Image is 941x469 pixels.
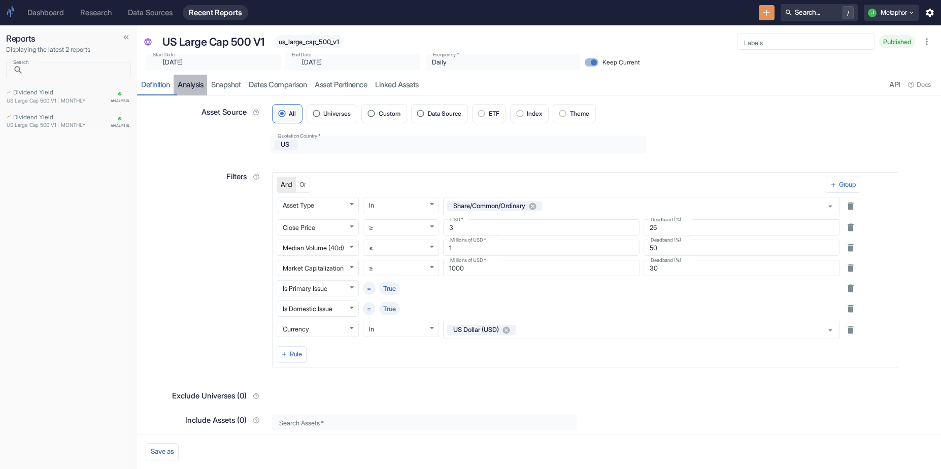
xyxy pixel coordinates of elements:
span: = [363,305,375,313]
span: Custom [379,111,400,117]
div: Asset Type [277,197,359,213]
div: Median Volume (40d) [277,240,359,256]
span: Share/Common/Ordinary [449,202,531,211]
button: JMetaphor [864,5,919,21]
label: Quotation Country [278,132,320,140]
button: Delete rule [843,240,858,255]
div: In [363,321,439,337]
a: Data Sources [122,5,179,20]
p: Include Assets (0) [185,415,247,426]
p: Asset Source [201,107,247,118]
div: Share/Common/Ordinary [447,201,542,211]
div: J [868,9,877,17]
div: Currency [277,321,359,337]
div: Definition [141,80,170,90]
button: And [277,177,296,193]
div: US Dollar (USD) [447,325,516,335]
div: Recent Reports [189,8,242,17]
span: us_large_cap_500_v1 [275,38,343,46]
div: Dashboard [27,8,64,17]
label: Search [13,59,28,66]
span: MONTHLY [59,122,86,128]
div: In [363,197,439,213]
span: Signal [7,111,12,121]
div: resource tabs [137,75,941,95]
label: Frequency [433,51,459,58]
div: analysis [111,98,129,103]
button: Delete rule [843,220,858,235]
span: Index [527,111,542,117]
p: Filters [226,171,247,182]
button: Delete rule [843,260,858,276]
label: USD [450,216,463,223]
button: Docs [904,77,935,93]
span: US Large Cap 500 V1 [7,97,59,104]
button: Open [824,200,836,212]
span: Theme [570,111,589,117]
span: True [379,285,400,292]
a: Dividend Yield [2,111,135,133]
label: Millions of USD [450,237,486,244]
input: yyyy-mm-dd [296,56,407,68]
button: Delete rule [843,301,858,316]
div: Daily [426,54,580,71]
span: = [363,285,375,292]
div: ≥ [363,219,439,236]
div: Is Domestic Issue [277,300,359,317]
span: Keep Current [602,58,640,67]
a: analysis [174,75,207,95]
span: ETF [489,111,499,117]
div: Data Sources [128,8,173,17]
label: Millions of USD [450,257,486,264]
div: Market Capitalization [277,260,359,276]
div: analysis [111,123,129,128]
a: Dates Comparison [245,75,311,95]
p: Dividend Yield [13,111,53,122]
span: US Large Cap 500 V1 [7,122,59,128]
span: True [379,305,400,313]
label: End Date [292,51,311,58]
button: Delete rule [843,322,858,338]
span: Universe [144,38,152,48]
div: Is Primary Issue [277,280,359,296]
span: Signal [7,86,12,96]
span: Universes [323,111,351,117]
p: US Large Cap 500 V1 [162,34,264,50]
span: MONTHLY [59,97,86,104]
a: Snapshot [207,75,245,95]
div: Close Price [277,219,359,236]
button: New Resource [759,5,775,21]
a: API [885,75,904,95]
button: Open [824,324,836,336]
button: Delete rule [843,281,858,296]
a: Asset Pertinence [311,75,371,95]
a: Research [74,5,118,20]
a: Dashboard [21,5,70,20]
div: ≥ [363,240,439,256]
input: yyyy-mm-dd [157,56,267,68]
label: Deadband (%) [651,216,681,223]
button: Collapse Sidebar [119,30,133,44]
p: Exclude Universes (0) [172,390,247,401]
button: Delete rule [843,198,858,214]
button: Group [826,177,860,193]
span: Data Source [428,111,461,117]
span: Displaying the latest 2 reports [6,46,90,53]
label: Deadband (%) [651,257,681,264]
a: Dividend Yield [2,86,135,109]
label: Deadband (%) [651,237,681,244]
span: All [289,111,296,117]
span: Published [879,38,915,46]
button: Search.../ [781,4,858,21]
button: Rule [277,346,307,362]
div: Research [80,8,112,17]
a: Recent Reports [183,5,248,20]
span: US Dollar (USD) [449,325,505,334]
p: Dividend Yield [13,86,53,97]
h6: Reports [6,33,131,44]
button: Save as [146,443,179,460]
div: ≥ [363,260,439,276]
label: Start Date [153,51,175,58]
button: Or [295,177,310,193]
a: Linked Assets [371,75,423,95]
